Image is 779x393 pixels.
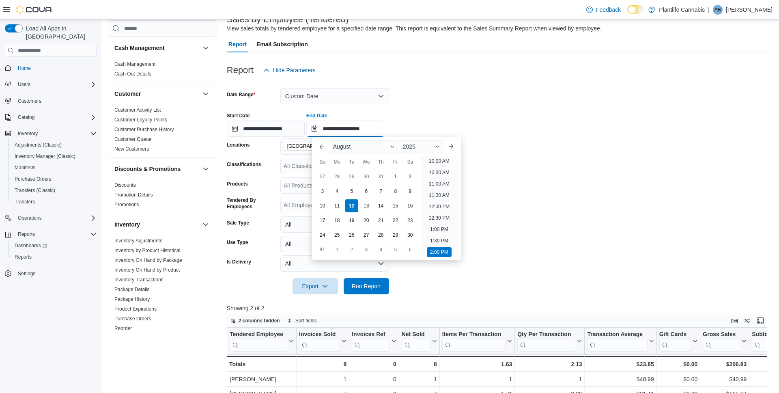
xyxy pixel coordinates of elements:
a: Purchase Orders [114,316,151,322]
a: Home [15,63,34,73]
a: Dashboards [11,241,50,250]
div: day-31 [316,243,329,256]
button: Users [2,79,100,90]
span: Discounts [114,182,136,188]
ul: Time [421,156,458,257]
span: Export [297,278,333,294]
button: Inventory [114,220,199,229]
a: Package History [114,296,150,302]
div: day-16 [404,199,417,212]
div: 2.13 [517,359,582,369]
span: Transfers [11,197,97,207]
button: Operations [15,213,45,223]
div: August, 2025 [315,169,417,257]
span: Report [228,36,247,52]
button: Custom Date [280,88,389,104]
div: Gift Card Sales [659,331,691,352]
span: Catalog [18,114,34,121]
span: Customer Activity List [114,107,161,113]
div: day-3 [360,243,373,256]
a: Reports [11,252,35,262]
span: Home [15,63,97,73]
button: Export [293,278,338,294]
span: Dashboards [15,242,47,249]
div: Inventory [108,236,217,346]
button: Transfers [8,196,100,207]
span: Cash Management [114,61,155,67]
button: Tendered Employee [230,331,294,352]
button: All [280,255,389,272]
div: Totals [229,359,294,369]
span: Settings [18,270,35,277]
li: 12:00 PM [426,202,453,212]
span: New Customers [114,146,149,152]
div: day-30 [360,170,373,183]
span: AB [714,5,721,15]
div: 1 [299,375,346,384]
p: Plantlife Cannabis [659,5,705,15]
a: Promotions [114,202,139,207]
a: Inventory On Hand by Product [114,267,180,273]
span: Users [18,81,30,88]
div: 8 [299,359,346,369]
div: Gift Cards [659,331,691,339]
span: Adjustments (Classic) [15,142,62,148]
button: Inventory [201,220,211,229]
label: Classifications [227,161,261,168]
button: Sort fields [284,316,320,326]
a: Inventory On Hand by Package [114,257,182,263]
h3: Discounts & Promotions [114,165,181,173]
div: Gross Sales [703,331,740,352]
div: day-25 [331,229,344,242]
div: day-31 [374,170,387,183]
div: day-9 [404,185,417,198]
span: Inventory by Product Historical [114,247,181,254]
button: Manifests [8,162,100,173]
li: 10:30 AM [426,168,453,177]
div: $206.83 [703,359,747,369]
div: Tendered Employee [230,331,287,352]
div: 8 [401,359,437,369]
span: Purchase Orders [15,176,52,182]
span: Purchase Orders [114,315,151,322]
span: Customers [15,96,97,106]
a: Customer Purchase History [114,127,174,132]
span: Purchase Orders [11,174,97,184]
div: day-7 [374,185,387,198]
div: day-12 [345,199,358,212]
input: Press the down key to open a popover containing a calendar. [227,121,305,137]
button: Display options [742,316,752,326]
span: Operations [18,215,42,221]
div: day-28 [374,229,387,242]
a: Customer Queue [114,136,151,142]
div: day-2 [345,243,358,256]
span: August [333,143,351,150]
span: Run Report [352,282,381,290]
div: day-23 [404,214,417,227]
a: Customer Loyalty Points [114,117,167,123]
label: Start Date [227,112,250,119]
img: Cova [16,6,53,14]
span: Inventory Adjustments [114,238,162,244]
div: Su [316,155,329,168]
span: Load All Apps in [GEOGRAPHIC_DATA] [23,24,97,41]
button: Adjustments (Classic) [8,139,100,151]
a: Manifests [11,163,39,173]
h3: Customer [114,90,141,98]
span: Reports [18,231,35,238]
button: Transaction Average [587,331,654,352]
button: Keyboard shortcuts [730,316,739,326]
span: Inventory Transactions [114,276,164,283]
div: day-5 [345,185,358,198]
span: Users [15,80,97,89]
button: Reports [2,229,100,240]
div: day-1 [389,170,402,183]
span: Transfers (Classic) [15,187,55,194]
h3: Sales by Employee (Tendered) [227,15,349,24]
div: day-3 [316,185,329,198]
li: 12:30 PM [426,213,453,223]
div: $40.99 [587,375,654,384]
span: Transfers [15,199,35,205]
